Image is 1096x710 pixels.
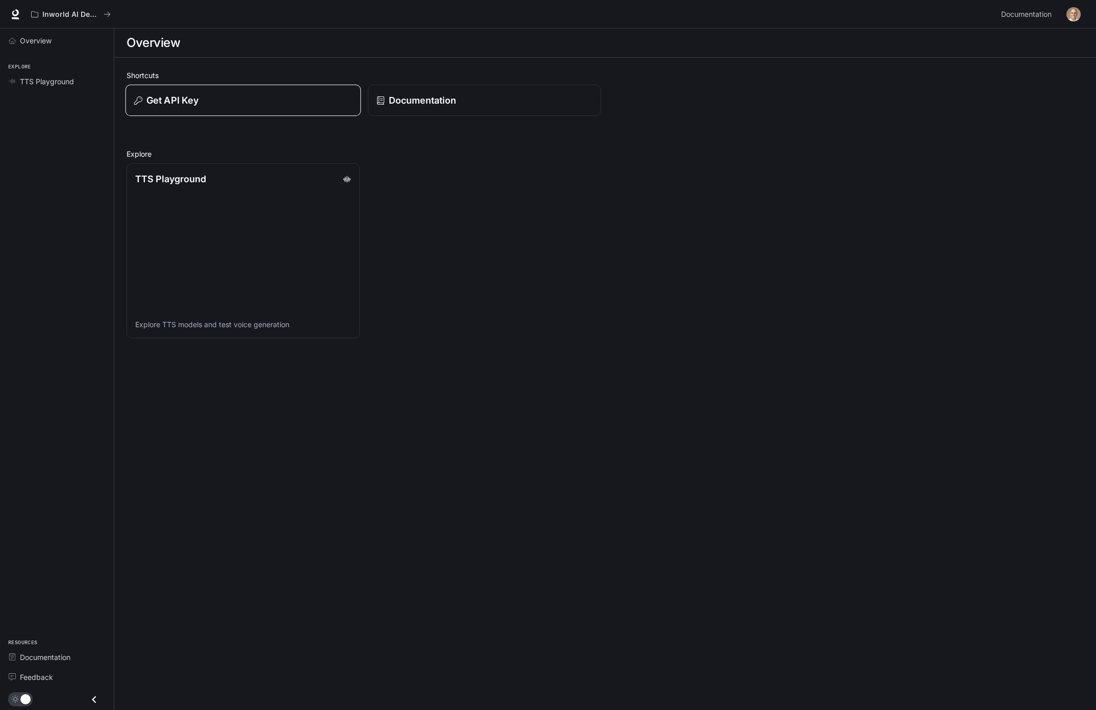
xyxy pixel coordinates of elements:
span: Dark mode toggle [20,693,31,704]
h1: Overview [127,33,180,53]
p: Explore TTS models and test voice generation [135,320,351,330]
p: Documentation [389,93,456,107]
h2: Shortcuts [127,70,1084,81]
button: Close drawer [83,689,106,710]
span: Documentation [1001,8,1052,21]
a: Feedback [4,668,110,686]
h2: Explore [127,149,1084,159]
button: User avatar [1063,4,1084,25]
button: All workspaces [27,4,115,25]
button: Get API Key [126,85,361,116]
a: TTS PlaygroundExplore TTS models and test voice generation [127,163,360,338]
p: Get API Key [146,93,198,107]
span: Feedback [20,672,53,682]
span: TTS Playground [20,76,74,87]
a: Documentation [4,648,110,666]
a: Documentation [997,4,1059,25]
a: TTS Playground [4,72,110,90]
span: Documentation [20,652,70,663]
span: Overview [20,35,52,46]
p: Inworld AI Demos [42,10,99,19]
p: TTS Playground [135,172,206,186]
a: Documentation [368,85,601,116]
a: Overview [4,32,110,50]
img: User avatar [1066,7,1081,21]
